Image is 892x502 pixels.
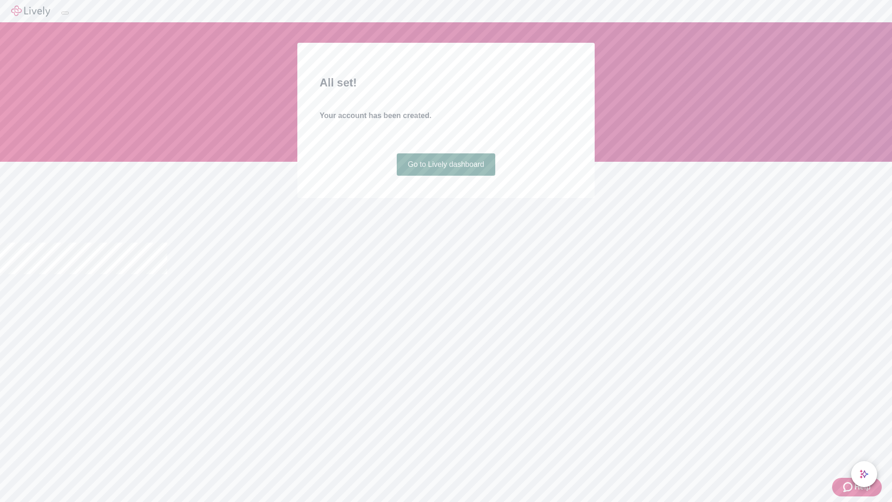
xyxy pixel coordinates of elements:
[854,482,871,493] span: Help
[851,461,877,487] button: chat
[11,6,50,17] img: Lively
[320,74,572,91] h2: All set!
[843,482,854,493] svg: Zendesk support icon
[61,12,69,14] button: Log out
[397,153,496,176] a: Go to Lively dashboard
[832,478,882,496] button: Zendesk support iconHelp
[320,110,572,121] h4: Your account has been created.
[859,469,869,479] svg: Lively AI Assistant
